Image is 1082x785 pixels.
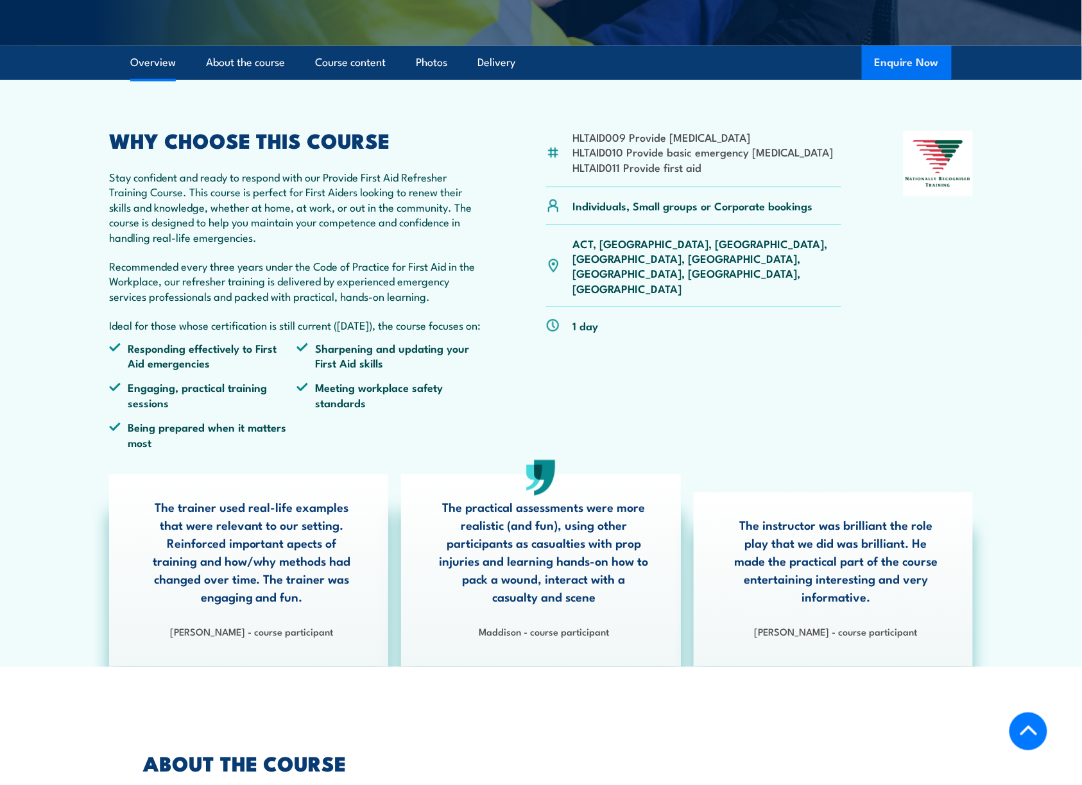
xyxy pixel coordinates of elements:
a: Photos [416,46,447,80]
p: The practical assessments were more realistic (and fun), using other participants as casualties w... [439,498,648,606]
li: Engaging, practical training sessions [109,380,296,410]
a: About the course [206,46,285,80]
p: 1 day [572,318,598,333]
li: HLTAID009 Provide [MEDICAL_DATA] [572,130,833,144]
p: Recommended every three years under the Code of Practice for First Aid in the Workplace, our refr... [109,258,484,303]
strong: [PERSON_NAME] - course participant [170,625,333,639]
li: HLTAID010 Provide basic emergency [MEDICAL_DATA] [572,144,833,159]
a: Delivery [477,46,515,80]
li: Meeting workplace safety standards [296,380,484,410]
button: Enquire Now [862,46,952,80]
p: ACT, [GEOGRAPHIC_DATA], [GEOGRAPHIC_DATA], [GEOGRAPHIC_DATA], [GEOGRAPHIC_DATA], [GEOGRAPHIC_DATA... [572,236,841,296]
a: Course content [315,46,386,80]
li: Being prepared when it matters most [109,419,296,450]
img: Nationally Recognised Training logo. [904,131,973,196]
a: Overview [130,46,176,80]
li: HLTAID011 Provide first aid [572,160,833,174]
p: Stay confident and ready to respond with our Provide First Aid Refresher Training Course. This co... [109,169,484,244]
li: Responding effectively to First Aid emergencies [109,341,296,371]
p: The instructor was brilliant the role play that we did was brilliant. He made the practical part ... [732,516,941,606]
strong: Maddison - course participant [479,625,609,639]
strong: [PERSON_NAME] - course participant [755,625,918,639]
h2: WHY CHOOSE THIS COURSE [109,131,484,149]
li: Sharpening and updating your First Aid skills [296,341,484,371]
p: Individuals, Small groups or Corporate bookings [572,198,812,213]
p: Ideal for those whose certification is still current ([DATE]), the course focuses on: [109,317,484,332]
h2: ABOUT THE COURSE [143,754,482,772]
p: The trainer used real-life examples that were relevant to our setting. Reinforced important apect... [147,498,356,606]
